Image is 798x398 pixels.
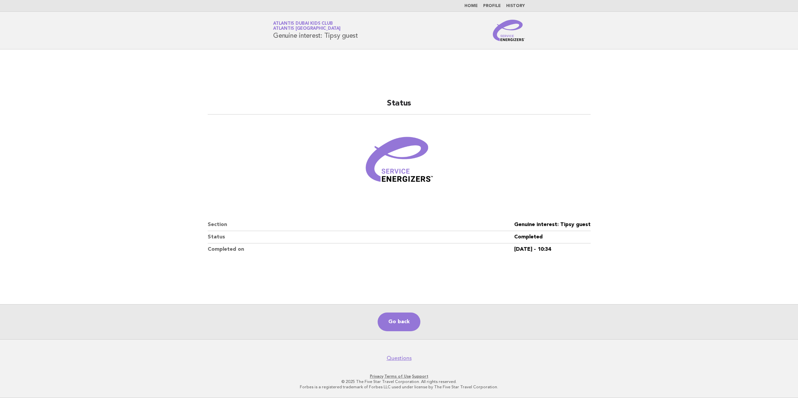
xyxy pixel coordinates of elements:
[208,243,514,255] dt: Completed on
[273,22,358,39] h1: Genuine interest: Tipsy guest
[208,219,514,231] dt: Section
[273,21,341,31] a: Atlantis Dubai Kids ClubAtlantis [GEOGRAPHIC_DATA]
[208,98,591,115] h2: Status
[493,20,525,41] img: Service Energizers
[483,4,501,8] a: Profile
[464,4,478,8] a: Home
[384,374,411,379] a: Terms of Use
[378,313,420,331] a: Go back
[370,374,383,379] a: Privacy
[273,27,341,31] span: Atlantis [GEOGRAPHIC_DATA]
[195,384,603,390] p: Forbes is a registered trademark of Forbes LLC used under license by The Five Star Travel Corpora...
[412,374,428,379] a: Support
[195,374,603,379] p: · ·
[506,4,525,8] a: History
[359,123,439,203] img: Verified
[195,379,603,384] p: © 2025 The Five Star Travel Corporation. All rights reserved.
[387,355,412,362] a: Questions
[514,219,591,231] dd: Genuine interest: Tipsy guest
[208,231,514,243] dt: Status
[514,231,591,243] dd: Completed
[514,243,591,255] dd: [DATE] - 10:34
